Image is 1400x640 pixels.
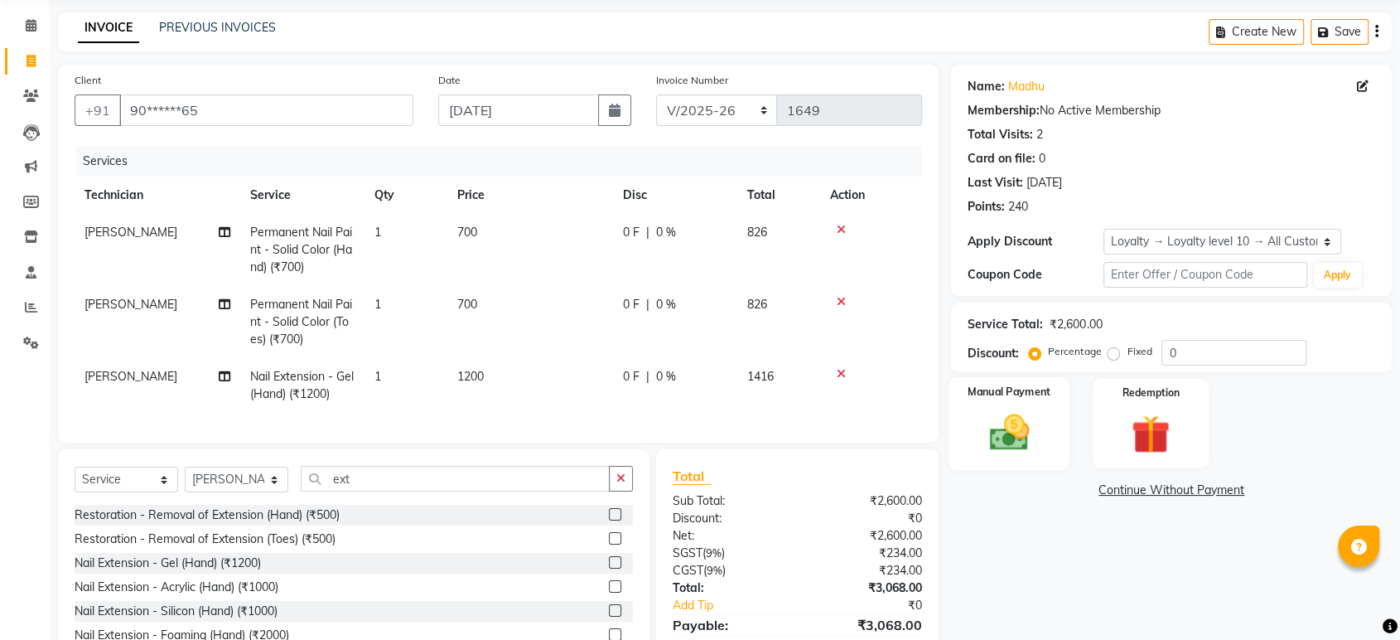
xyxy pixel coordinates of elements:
span: Permanent Nail Paint - Solid Color (Hand) (₹700) [250,225,352,274]
input: Search by Name/Mobile/Email/Code [119,95,413,126]
div: 0 [1039,150,1045,167]
div: Discount: [660,510,798,527]
div: Services [76,146,934,177]
button: Apply [1314,263,1361,288]
th: Total [737,177,820,214]
th: Action [820,177,922,214]
span: 1 [374,225,381,240]
div: Nail Extension - Silicon (Hand) (₹1000) [75,603,278,620]
div: ₹0 [798,510,935,527]
span: SGST [673,545,702,560]
span: 826 [747,297,767,312]
div: Sub Total: [660,492,798,510]
div: Restoration - Removal of Extension (Toes) (₹500) [75,531,336,548]
div: Card on file: [968,150,1036,167]
div: Nail Extension - Acrylic (Hand) (₹1000) [75,579,278,596]
button: Save [1311,19,1369,45]
span: | [646,224,649,241]
img: _cash.svg [977,410,1041,456]
span: 0 F [623,368,640,385]
th: Qty [364,177,447,214]
a: Add Tip [660,597,820,614]
div: Restoration - Removal of Extension (Hand) (₹500) [75,507,340,524]
div: Payable: [660,615,798,635]
label: Fixed [1127,344,1151,359]
th: Service [240,177,364,214]
span: 1 [374,297,381,312]
span: [PERSON_NAME] [84,297,177,312]
label: Date [438,73,461,88]
div: Apply Discount [968,233,1103,250]
span: Nail Extension - Gel (Hand) (₹1200) [250,369,354,401]
div: ₹234.00 [798,562,935,579]
span: [PERSON_NAME] [84,369,177,384]
div: ₹0 [820,597,934,614]
div: ₹2,600.00 [798,527,935,545]
span: [PERSON_NAME] [84,225,177,240]
span: CGST [673,563,703,578]
span: 9% [707,564,722,577]
span: Total [673,468,711,485]
span: Permanent Nail Paint - Solid Color (Toes) (₹700) [250,297,352,347]
div: ₹2,600.00 [1050,316,1102,333]
div: Name: [968,78,1005,95]
div: 2 [1036,126,1043,143]
span: 0 % [656,296,676,313]
span: 0 F [623,224,640,241]
label: Client [75,73,101,88]
div: Coupon Code [968,266,1103,284]
a: PREVIOUS INVOICES [159,20,276,35]
div: ₹3,068.00 [798,615,935,635]
a: INVOICE [78,13,139,43]
span: 0 % [656,224,676,241]
a: Madhu [1008,78,1045,95]
span: 700 [457,297,477,312]
div: 240 [1008,198,1028,216]
div: No Active Membership [968,102,1375,119]
th: Price [447,177,613,214]
div: Points: [968,198,1005,216]
span: 700 [457,225,477,240]
input: Enter Offer / Coupon Code [1103,262,1307,288]
span: 826 [747,225,767,240]
div: ₹234.00 [798,545,935,562]
div: Service Total: [968,316,1043,333]
label: Percentage [1048,344,1101,359]
label: Manual Payment [968,384,1051,400]
div: Membership: [968,102,1040,119]
span: 1200 [457,369,484,384]
div: Total: [660,579,798,597]
img: _gift.svg [1119,410,1181,458]
span: 1416 [747,369,774,384]
button: +91 [75,95,121,126]
div: Net: [660,527,798,545]
span: 0 F [623,296,640,313]
input: Search or Scan [301,466,610,492]
div: ( ) [660,562,798,579]
span: 9% [706,546,722,560]
span: 0 % [656,368,676,385]
span: | [646,368,649,385]
span: 1 [374,369,381,384]
div: [DATE] [1026,174,1062,192]
th: Technician [75,177,240,214]
label: Redemption [1122,385,1179,400]
div: Total Visits: [968,126,1033,143]
div: ₹3,068.00 [798,579,935,597]
a: Continue Without Payment [954,482,1388,499]
div: Last Visit: [968,174,1023,192]
span: | [646,296,649,313]
div: ₹2,600.00 [798,492,935,510]
div: Discount: [968,345,1019,362]
label: Invoice Number [656,73,728,88]
button: Create New [1209,19,1304,45]
div: ( ) [660,545,798,562]
div: Nail Extension - Gel (Hand) (₹1200) [75,555,261,572]
th: Disc [613,177,737,214]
